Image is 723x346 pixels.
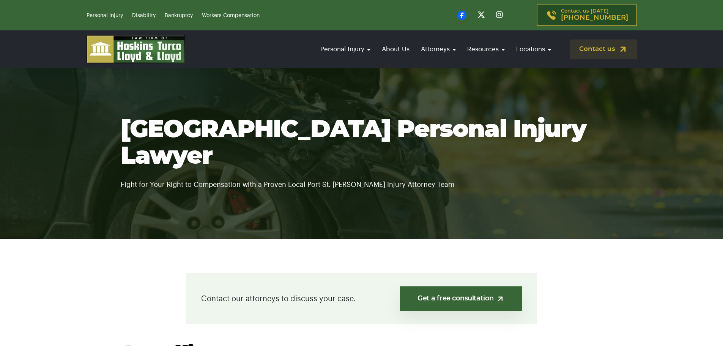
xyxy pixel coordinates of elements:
[400,286,522,311] a: Get a free consultation
[570,39,637,59] a: Contact us
[132,13,156,18] a: Disability
[561,9,628,22] p: Contact us [DATE]
[87,35,185,63] img: logo
[378,38,413,60] a: About Us
[317,38,374,60] a: Personal Injury
[512,38,555,60] a: Locations
[121,170,603,190] p: Fight for Your Right to Compensation with a Proven Local Port St. [PERSON_NAME] Injury Attorney Team
[417,38,460,60] a: Attorneys
[186,273,537,324] div: Contact our attorneys to discuss your case.
[537,5,637,26] a: Contact us [DATE][PHONE_NUMBER]
[202,13,260,18] a: Workers Compensation
[121,117,603,170] h1: [GEOGRAPHIC_DATA] Personal Injury Lawyer
[496,295,504,303] img: arrow-up-right-light.svg
[87,13,123,18] a: Personal Injury
[561,14,628,22] span: [PHONE_NUMBER]
[165,13,193,18] a: Bankruptcy
[463,38,509,60] a: Resources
